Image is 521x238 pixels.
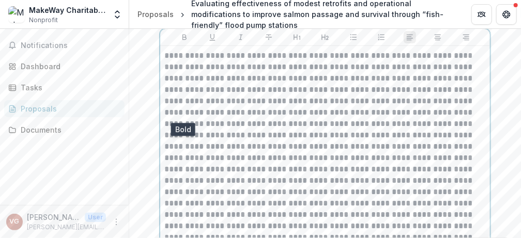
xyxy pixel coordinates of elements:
[110,4,125,25] button: Open entity switcher
[4,37,125,54] button: Notifications
[21,61,116,72] div: Dashboard
[347,31,360,43] button: Bullet List
[432,31,444,43] button: Align Center
[404,31,416,43] button: Align Left
[29,15,58,25] span: Nonprofit
[319,31,331,43] button: Heading 2
[21,124,116,135] div: Documents
[21,82,116,93] div: Tasks
[4,121,125,138] a: Documents
[8,6,25,23] img: MakeWay Charitable Society - Resilient Waters
[460,31,472,43] button: Align Right
[85,213,106,222] p: User
[137,9,174,20] div: Proposals
[471,4,492,25] button: Partners
[375,31,388,43] button: Ordered List
[27,212,81,223] p: [PERSON_NAME]
[29,5,106,15] div: MakeWay Charitable Society - Resilient Waters
[4,58,125,75] a: Dashboard
[4,100,125,117] a: Proposals
[133,7,178,22] a: Proposals
[178,31,191,43] button: Bold
[110,216,122,228] button: More
[21,103,116,114] div: Proposals
[263,31,275,43] button: Strike
[27,223,106,232] p: [PERSON_NAME][EMAIL_ADDRESS][DOMAIN_NAME]
[496,4,517,25] button: Get Help
[4,79,125,96] a: Tasks
[10,218,20,225] div: Vicki Guzikowski
[235,31,247,43] button: Italicize
[21,41,120,50] span: Notifications
[291,31,303,43] button: Heading 1
[206,31,219,43] button: Underline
